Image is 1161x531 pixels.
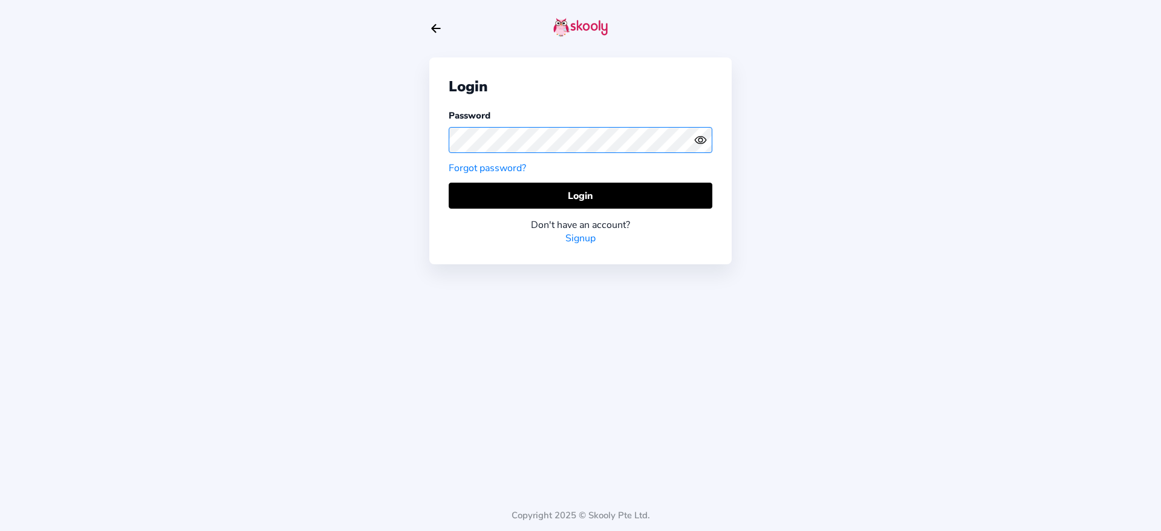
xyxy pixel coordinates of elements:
div: Login [449,77,712,96]
button: arrow back outline [429,22,443,35]
label: Password [449,109,490,122]
button: eye outlineeye off outline [694,134,712,146]
a: Signup [565,232,596,245]
div: Don't have an account? [449,218,712,232]
a: Forgot password? [449,161,526,175]
ion-icon: eye outline [694,134,707,146]
img: skooly-logo.png [553,18,608,37]
button: Login [449,183,712,209]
